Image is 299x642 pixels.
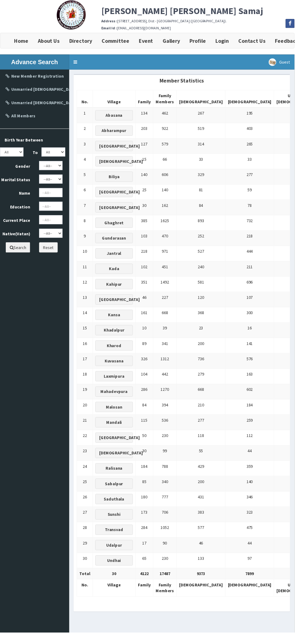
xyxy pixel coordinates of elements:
button: Mahadevpura [97,392,135,403]
td: 527 [179,250,229,265]
h6: [EMAIL_ADDRESS][DOMAIN_NAME] [103,26,299,30]
b: Unmarried [DEMOGRAPHIC_DATA] Candidate [12,101,100,107]
button: Mandali [97,424,135,434]
b: Malosan [107,410,124,416]
td: 341 [156,343,179,359]
th: 9373 [179,577,229,588]
button: Abasana [97,112,135,122]
b: Directory [70,38,93,45]
button: Kharod [97,346,135,356]
button: Transvad [97,533,135,543]
td: 240 [179,265,229,281]
b: [DEMOGRAPHIC_DATA] [101,457,145,463]
td: 732 [229,218,278,234]
td: 444 [229,250,278,265]
td: 102 [138,265,156,281]
td: 180 [138,499,156,515]
span: Guest [283,60,294,66]
td: 351 [138,281,156,296]
b: Abharampur [103,130,128,135]
a: Contact Us [237,34,274,49]
button: Kuvasana [97,361,135,372]
td: 329 [179,172,229,187]
th: 17487 [156,577,179,588]
b: [GEOGRAPHIC_DATA] [101,192,142,198]
td: 17 [78,359,94,374]
b: All Members [12,115,36,120]
button: Gundarasan [97,237,135,247]
th: Family [138,92,156,109]
td: 203 [138,125,156,141]
td: 115 [138,421,156,437]
td: 85 [138,483,156,499]
b: [GEOGRAPHIC_DATA] [101,301,142,307]
td: 519 [179,125,229,141]
a: About Us [34,34,65,49]
td: 161 [138,312,156,328]
td: 442 [156,374,179,390]
a: Profile [188,34,214,49]
td: 39 [156,328,179,343]
th: Family [138,588,156,606]
td: 127 [138,141,156,156]
th: No. [78,588,94,606]
td: 230 [156,561,179,577]
td: 576 [229,359,278,374]
button: [GEOGRAPHIC_DATA] [97,205,135,216]
b: Ralisana [107,473,124,478]
b: Undhai [109,566,123,572]
td: 17 [138,546,156,561]
b: Profile [193,38,209,45]
td: 16 [78,343,94,359]
b: Gallery [165,38,183,45]
td: 30 [78,561,94,577]
b: Home [14,38,29,45]
td: 133 [179,561,229,577]
td: 99 [156,452,179,468]
td: 84 [138,405,156,421]
th: [DEMOGRAPHIC_DATA] [229,92,278,109]
input: --All-- [40,218,63,228]
b: Login [219,38,232,45]
b: Committee [103,38,131,45]
td: 104 [138,374,156,390]
td: 668 [179,390,229,405]
th: Total [78,577,94,588]
td: 1052 [156,530,179,546]
td: 300 [229,312,278,328]
td: 46 [179,546,229,561]
td: 184 [138,468,156,483]
button: [GEOGRAPHIC_DATA] [97,299,135,309]
td: 195 [229,109,278,125]
td: 173 [138,515,156,530]
td: 252 [179,234,229,250]
td: 120 [179,296,229,312]
button: Undhai [97,564,135,574]
td: 10 [138,328,156,343]
td: 28 [78,530,94,546]
td: 15 [138,156,156,172]
td: 581 [179,281,229,296]
b: Kuvasana [106,364,125,369]
button: [GEOGRAPHIC_DATA] [97,190,135,200]
td: 22 [78,437,94,452]
th: [DEMOGRAPHIC_DATA] [179,588,229,606]
button: [DEMOGRAPHIC_DATA] [97,159,135,169]
td: 134 [138,109,156,125]
b: Udalpur [108,551,124,556]
td: 50 [138,437,156,452]
td: 59 [229,187,278,203]
td: 536 [156,421,179,437]
td: 15 [78,328,94,343]
button: Ghaghret [97,221,135,231]
td: 971 [156,250,179,265]
td: 3 [78,141,94,156]
td: 33 [229,156,278,172]
input: --All-- [40,191,63,200]
td: 326 [138,359,156,374]
td: 89 [138,343,156,359]
td: 227 [156,296,179,312]
td: 44 [229,546,278,561]
a: Guest [268,55,299,71]
td: 277 [179,421,229,437]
